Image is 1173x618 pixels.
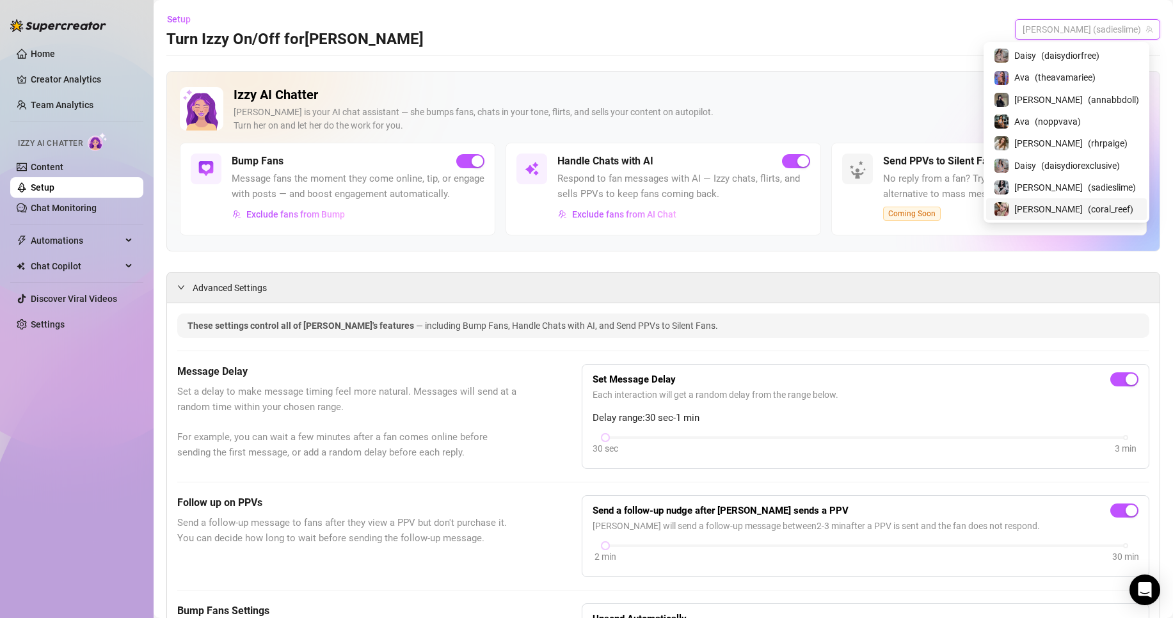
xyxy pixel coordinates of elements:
[593,388,1138,402] span: Each interaction will get a random delay from the range below.
[1041,49,1099,63] span: ( daisydiorfree )
[31,49,55,59] a: Home
[1014,202,1083,216] span: [PERSON_NAME]
[883,171,1136,202] span: No reply from a fan? Try a smart, personal PPV — a better alternative to mass messages.
[1088,180,1136,194] span: ( sadieslime )
[234,87,1107,103] h2: Izzy AI Chatter
[1023,20,1153,39] span: Sadie (sadieslime)
[593,374,676,385] strong: Set Message Delay
[1129,574,1160,605] div: Open Intercom Messenger
[88,132,108,151] img: AI Chatter
[177,495,518,511] h5: Follow up on PPVs
[994,159,1009,173] img: Daisy
[31,203,97,213] a: Chat Monitoring
[1014,136,1083,150] span: [PERSON_NAME]
[1035,70,1096,84] span: ( theavamariee )
[557,154,653,169] h5: Handle Chats with AI
[558,210,567,219] img: svg%3e
[167,14,191,24] span: Setup
[593,505,849,516] strong: Send a follow-up nudge after [PERSON_NAME] sends a PPV
[594,550,616,564] div: 2 min
[1112,550,1139,564] div: 30 min
[166,9,201,29] button: Setup
[1145,26,1153,33] span: team
[31,69,133,90] a: Creator Analytics
[1014,115,1030,129] span: Ava
[1014,70,1030,84] span: Ava
[31,100,93,110] a: Team Analytics
[524,161,539,177] img: svg%3e
[177,283,185,291] span: expanded
[883,207,941,221] span: Coming Soon
[557,171,810,202] span: Respond to fan messages with AI — Izzy chats, flirts, and sells PPVs to keep fans coming back.
[232,210,241,219] img: svg%3e
[17,235,27,246] span: thunderbolt
[849,161,870,181] img: silent-fans-ppv-o-N6Mmdf.svg
[31,230,122,251] span: Automations
[572,209,676,219] span: Exclude fans from AI Chat
[1014,159,1036,173] span: Daisy
[232,154,283,169] h5: Bump Fans
[31,162,63,172] a: Content
[994,49,1009,63] img: Daisy
[31,256,122,276] span: Chat Copilot
[31,294,117,304] a: Discover Viral Videos
[188,321,416,331] span: These settings control all of [PERSON_NAME]'s features
[1014,49,1036,63] span: Daisy
[994,180,1009,194] img: Sadie
[593,519,1138,533] span: [PERSON_NAME] will send a follow-up message between 2 - 3 min after a PPV is sent and the fan doe...
[232,204,346,225] button: Exclude fans from Bump
[177,364,518,379] h5: Message Delay
[994,71,1009,85] img: Ava
[193,281,267,295] span: Advanced Settings
[593,441,618,456] div: 30 sec
[177,280,193,294] div: expanded
[31,319,65,329] a: Settings
[557,204,677,225] button: Exclude fans from AI Chat
[416,321,718,331] span: — including Bump Fans, Handle Chats with AI, and Send PPVs to Silent Fans.
[177,516,518,546] span: Send a follow-up message to fans after they view a PPV but don't purchase it. You can decide how ...
[31,182,54,193] a: Setup
[234,106,1107,132] div: [PERSON_NAME] is your AI chat assistant — she bumps fans, chats in your tone, flirts, and sells y...
[1014,180,1083,194] span: [PERSON_NAME]
[246,209,345,219] span: Exclude fans from Bump
[1088,136,1128,150] span: ( rhrpaige )
[1088,93,1139,107] span: ( annabbdoll )
[593,411,1138,426] span: Delay range: 30 sec - 1 min
[994,202,1009,216] img: Anna
[177,384,518,460] span: Set a delay to make message timing feel more natural. Messages will send at a random time within ...
[18,138,83,150] span: Izzy AI Chatter
[994,136,1009,150] img: Paige
[1115,441,1137,456] div: 3 min
[1035,115,1081,129] span: ( noppvava )
[198,161,214,177] img: svg%3e
[180,87,223,131] img: Izzy AI Chatter
[10,19,106,32] img: logo-BBDzfeDw.svg
[17,262,25,271] img: Chat Copilot
[994,115,1009,129] img: Ava
[994,93,1009,107] img: Anna
[883,154,999,169] h5: Send PPVs to Silent Fans
[1014,93,1083,107] span: [PERSON_NAME]
[1041,159,1120,173] span: ( daisydiorexclusive )
[1088,202,1133,216] span: ( coral_reef )
[232,171,484,202] span: Message fans the moment they come online, tip, or engage with posts — and boost engagement automa...
[166,29,424,50] h3: Turn Izzy On/Off for [PERSON_NAME]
